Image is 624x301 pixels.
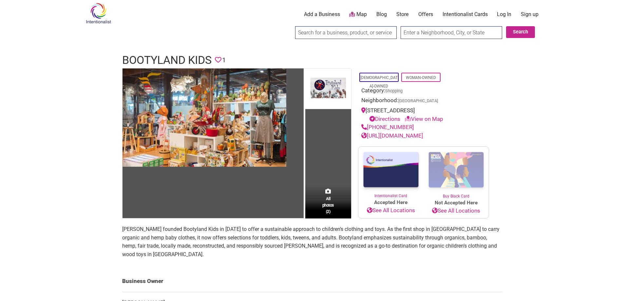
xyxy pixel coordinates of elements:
[424,147,489,193] img: Buy Black Card
[83,3,114,24] img: Intentionalist
[361,132,423,139] a: [URL][DOMAIN_NAME]
[396,11,409,18] a: Store
[122,225,502,258] p: [PERSON_NAME] founded Bootyland Kids in [DATE] to offer a sustainable approach to children’s clot...
[222,55,226,65] span: 1
[360,75,398,88] a: [DEMOGRAPHIC_DATA]-Owned
[361,124,414,130] a: [PHONE_NUMBER]
[361,106,486,123] div: [STREET_ADDRESS]
[398,99,438,103] span: [GEOGRAPHIC_DATA]
[358,147,424,199] a: Intentionalist Card
[424,147,489,199] a: Buy Black Card
[295,26,397,39] input: Search for a business, product, or service
[405,116,443,122] a: View on Map
[215,55,221,65] span: You must be logged in to save favorites.
[521,11,539,18] a: Sign up
[358,206,424,215] a: See All Locations
[497,11,511,18] a: Log In
[122,52,212,68] h1: Bootyland Kids
[304,11,340,18] a: Add a Business
[424,199,489,207] span: Not Accepted Here
[406,75,436,80] a: Woman-Owned
[361,96,486,106] div: Neighborhood:
[418,11,433,18] a: Offers
[322,196,334,214] span: All photos (2)
[361,86,486,97] div: Category:
[358,147,424,193] img: Intentionalist Card
[349,11,367,18] a: Map
[358,199,424,206] span: Accepted Here
[376,11,387,18] a: Blog
[506,26,535,38] button: Search
[443,11,488,18] a: Intentionalist Cards
[122,271,502,292] td: Business Owner
[123,68,286,167] img: Bootyland Kids
[369,116,400,122] a: Directions
[385,88,403,93] a: Shopping
[401,26,502,39] input: Enter a Neighborhood, City, or State
[424,207,489,215] a: See All Locations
